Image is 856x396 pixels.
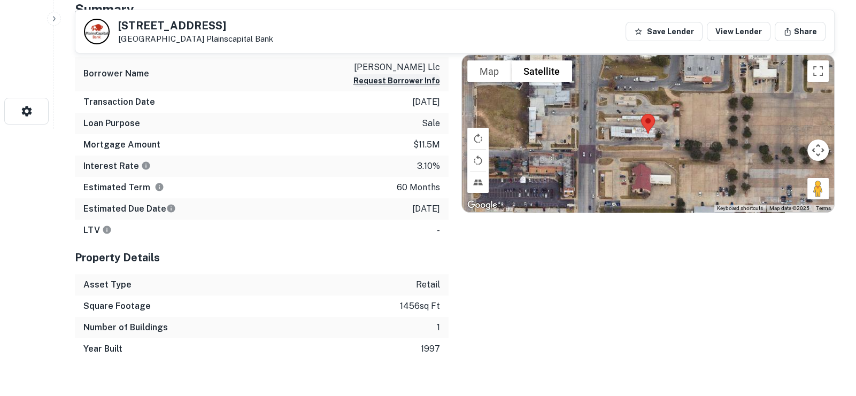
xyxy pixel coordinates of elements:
[353,74,440,87] button: Request Borrower Info
[83,67,149,80] h6: Borrower Name
[102,225,112,235] svg: LTVs displayed on the website are for informational purposes only and may be reported incorrectly...
[465,198,500,212] a: Open this area in Google Maps (opens a new window)
[118,20,273,31] h5: [STREET_ADDRESS]
[803,310,856,362] iframe: Chat Widget
[83,300,151,313] h6: Square Footage
[83,278,132,291] h6: Asset Type
[769,205,809,211] span: Map data ©2025
[416,278,440,291] p: retail
[83,160,151,173] h6: Interest Rate
[141,161,151,170] svg: The interest rates displayed on the website are for informational purposes only and may be report...
[83,138,160,151] h6: Mortgage Amount
[83,181,164,194] h6: Estimated Term
[417,160,440,173] p: 3.10%
[437,321,440,334] p: 1
[467,60,511,82] button: Show street map
[707,22,770,41] a: View Lender
[467,150,489,171] button: Rotate map counterclockwise
[118,34,273,44] p: [GEOGRAPHIC_DATA]
[465,198,500,212] img: Google
[717,205,763,212] button: Keyboard shortcuts
[397,181,440,194] p: 60 months
[83,224,112,237] h6: LTV
[807,139,829,161] button: Map camera controls
[206,34,273,43] a: Plainscapital Bank
[467,128,489,149] button: Rotate map clockwise
[421,343,440,355] p: 1997
[75,250,449,266] h5: Property Details
[83,96,155,108] h6: Transaction Date
[83,343,122,355] h6: Year Built
[412,203,440,215] p: [DATE]
[83,321,168,334] h6: Number of Buildings
[807,178,829,199] button: Drag Pegman onto the map to open Street View
[353,61,440,74] p: [PERSON_NAME] llc
[83,203,176,215] h6: Estimated Due Date
[412,96,440,108] p: [DATE]
[437,224,440,237] p: -
[775,22,826,41] button: Share
[83,117,140,130] h6: Loan Purpose
[166,204,176,213] svg: Estimate is based on a standard schedule for this type of loan.
[511,60,572,82] button: Show satellite imagery
[400,300,440,313] p: 1456 sq ft
[467,172,489,193] button: Tilt map
[816,205,831,211] a: Terms
[413,138,440,151] p: $11.5m
[422,117,440,130] p: sale
[155,182,164,192] svg: Term is based on a standard schedule for this type of loan.
[807,60,829,82] button: Toggle fullscreen view
[626,22,703,41] button: Save Lender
